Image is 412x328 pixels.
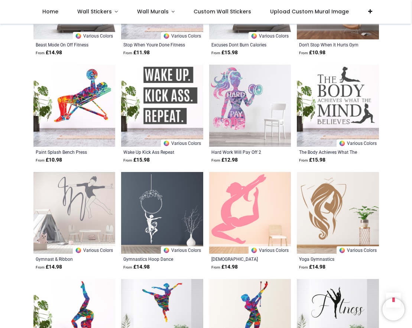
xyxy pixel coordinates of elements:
a: Gymnastics Hoop Dance Gymnast [123,256,185,262]
img: Color Wheel [339,140,346,147]
strong: £ 15.98 [123,156,150,164]
span: Custom Wall Stickers [194,8,251,15]
a: Various Colors [249,32,291,39]
img: Color Wheel [75,247,82,254]
img: Wake Up Kick Ass Repeat Fitness Gym Wall Sticker [121,65,203,147]
a: Various Colors [337,246,379,254]
strong: £ 10.98 [36,156,62,164]
img: Gymnastics Hoop Dance Gymnast Wall Sticker [121,172,203,254]
iframe: Brevo live chat [382,298,405,321]
strong: £ 12.98 [211,156,238,164]
span: From [299,158,308,162]
a: [DEMOGRAPHIC_DATA] Gymnastics Dancing [211,256,273,262]
span: From [123,51,132,55]
strong: £ 14.98 [36,49,62,56]
a: Various Colors [161,246,203,254]
strong: £ 10.98 [299,49,325,56]
a: Various Colors [249,246,291,254]
a: Various Colors [161,32,203,39]
img: Color Wheel [251,33,257,39]
a: Excuses Dont Burn Calories Fitness Gym [211,42,273,48]
strong: £ 14.98 [211,263,238,271]
span: Home [42,8,58,15]
span: From [123,158,132,162]
span: From [299,51,308,55]
strong: £ 14.98 [299,263,325,271]
a: Beast Mode On Off Fitness Gym [36,42,98,48]
span: Upload Custom Mural Image [270,8,349,15]
span: From [299,265,308,269]
a: Gymnast & Ribbon Gymnastics Dancing [36,256,98,262]
img: Yoga Gymnastics Wall Sticker [297,172,379,254]
a: Don't Stop When It Hurts Gym Quote [299,42,361,48]
strong: £ 15.98 [299,156,325,164]
img: Color Wheel [163,247,170,254]
a: Hard Work Will Pay Off 2 Fitness Gym [211,149,273,155]
a: Various Colors [73,246,115,254]
a: Various Colors [73,32,115,39]
a: Various Colors [161,139,203,147]
span: Wall Stickers [77,8,112,15]
img: Color Wheel [163,140,170,147]
img: Color Wheel [339,247,346,254]
a: Wake Up Kick Ass Repeat Fitness Gym [123,149,185,155]
img: Color Wheel [75,33,82,39]
span: From [211,265,220,269]
span: From [36,265,45,269]
strong: £ 14.98 [36,263,62,271]
strong: £ 15.98 [211,49,238,56]
a: Various Colors [337,139,379,147]
img: Paint Splash Bench Press Weights Fitness Gym Wall Sticker [33,65,116,147]
a: The Body Achieves What The Mind Believes Gymnastics Quote [299,149,361,155]
strong: £ 11.98 [123,49,150,56]
img: Female Gymnastics Dancing Wall Sticker [209,172,291,254]
span: From [123,265,132,269]
img: Gymnast & Ribbon Gymnastics Dancing Wall Sticker [33,172,116,254]
a: Stop When Youre Done Fitness Gym [123,42,185,48]
img: Color Wheel [251,247,257,254]
span: From [36,51,45,55]
a: Yoga Gymnastics [299,256,361,262]
span: Wall Murals [137,8,169,15]
span: From [36,158,45,162]
img: Hard Work Will Pay Off 2 Fitness Gym Wall Sticker [209,65,291,147]
a: Paint Splash Bench Press Weights Fitness Gym [36,149,98,155]
strong: £ 14.98 [123,263,150,271]
span: From [211,51,220,55]
span: From [211,158,220,162]
img: The Body Achieves What The Mind Believes Gymnastics Quote Wall Sticker [297,65,379,147]
img: Color Wheel [163,33,170,39]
